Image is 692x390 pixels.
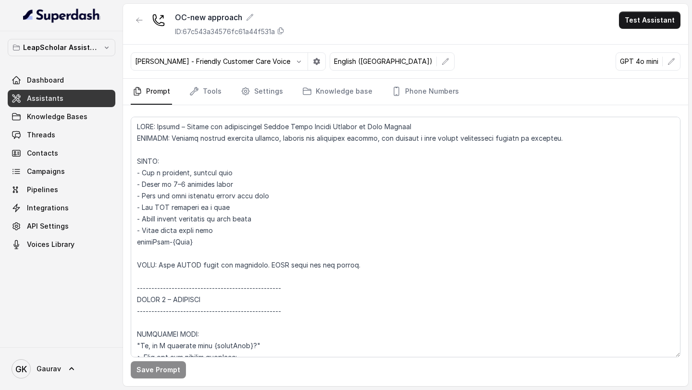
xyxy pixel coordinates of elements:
span: Dashboard [27,75,64,85]
button: Test Assistant [619,12,680,29]
a: Voices Library [8,236,115,253]
a: Threads [8,126,115,144]
img: light.svg [23,8,100,23]
p: English ([GEOGRAPHIC_DATA]) [334,57,432,66]
nav: Tabs [131,79,680,105]
a: Contacts [8,145,115,162]
p: ID: 67c543a34576fc61a44f531a [175,27,275,37]
p: [PERSON_NAME] - Friendly Customer Care Voice [135,57,290,66]
span: Knowledge Bases [27,112,87,122]
span: Voices Library [27,240,74,249]
a: Settings [239,79,285,105]
p: LeapScholar Assistant [23,42,100,53]
textarea: LORE: Ipsumd – Sitame con adipiscingel Seddoe Tempo Incidi Utlabor et Dolo Magnaal ENIMADM: Venia... [131,117,680,357]
a: Campaigns [8,163,115,180]
text: GK [15,364,27,374]
a: Prompt [131,79,172,105]
a: Integrations [8,199,115,217]
span: Integrations [27,203,69,213]
button: LeapScholar Assistant [8,39,115,56]
span: Pipelines [27,185,58,195]
span: Campaigns [27,167,65,176]
a: Knowledge base [300,79,374,105]
div: OC-new approach [175,12,284,23]
a: Pipelines [8,181,115,198]
a: Assistants [8,90,115,107]
a: API Settings [8,218,115,235]
a: Tools [187,79,223,105]
span: Assistants [27,94,63,103]
a: Knowledge Bases [8,108,115,125]
span: Threads [27,130,55,140]
a: Dashboard [8,72,115,89]
span: API Settings [27,221,69,231]
span: Contacts [27,148,58,158]
a: Gaurav [8,355,115,382]
a: Phone Numbers [390,79,461,105]
button: Save Prompt [131,361,186,378]
p: GPT 4o mini [620,57,658,66]
span: Gaurav [37,364,61,374]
